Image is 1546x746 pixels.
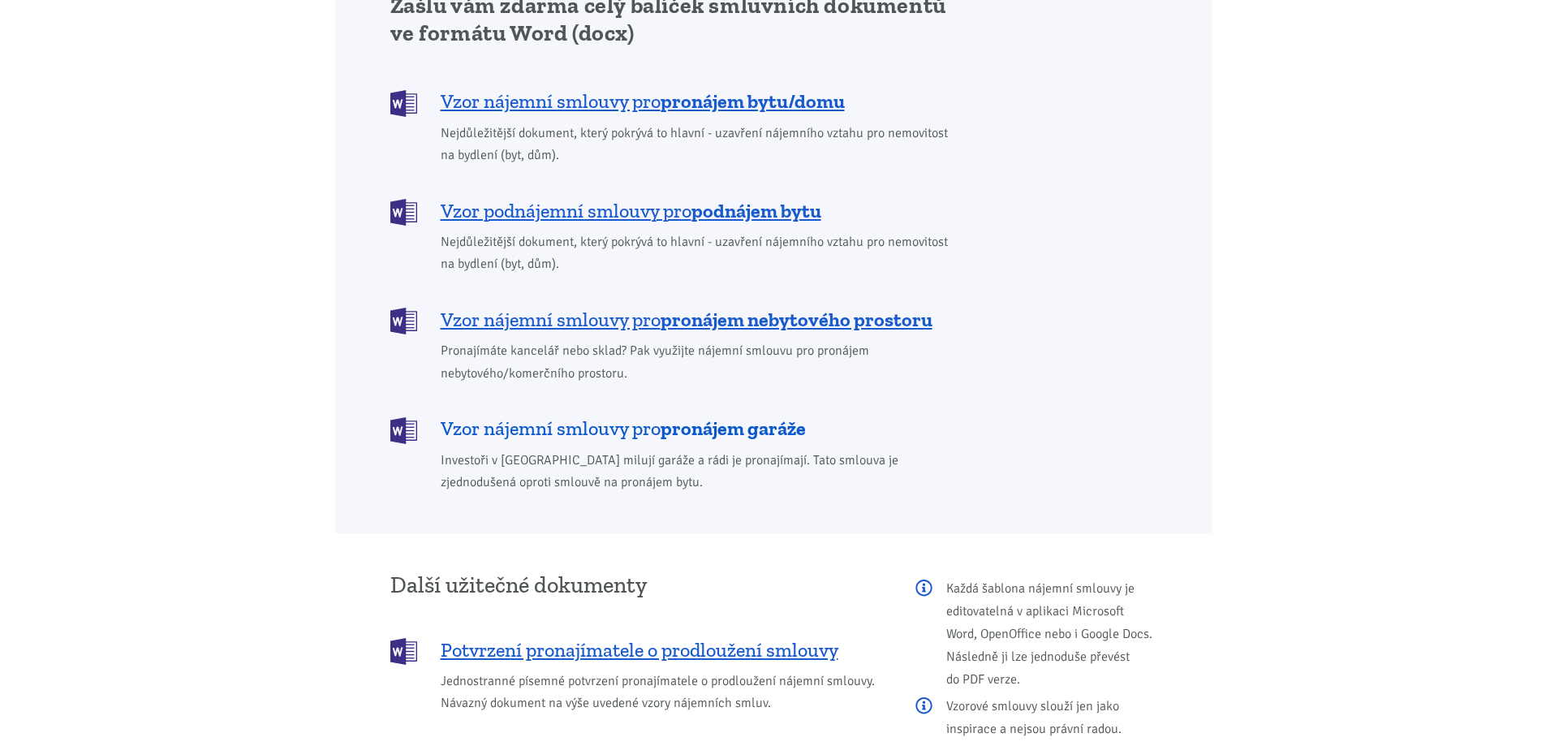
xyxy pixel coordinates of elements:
[390,197,959,224] a: Vzor podnájemní smlouvy propodnájem bytu
[390,199,417,226] img: DOCX (Word)
[390,417,417,444] img: DOCX (Word)
[390,90,417,117] img: DOCX (Word)
[441,307,932,333] span: Vzor nájemní smlouvy pro
[661,89,845,113] b: pronájem bytu/domu
[441,671,894,714] span: Jednostranné písemné potvrzení pronajímatele o prodloužení nájemní smlouvy. Návazný dokument na v...
[441,198,821,224] span: Vzor podnájemní smlouvy pro
[390,573,894,597] h3: Další užitečné dokumenty
[915,577,1156,691] p: Každá šablona nájemní smlouvy je editovatelná v aplikaci Microsoft Word, OpenOffice nebo i Google...
[441,123,959,166] span: Nejdůležitější dokument, který pokrývá to hlavní - uzavření nájemního vztahu pro nemovitost na by...
[390,638,417,665] img: DOCX (Word)
[661,416,806,440] b: pronájem garáže
[691,199,821,222] b: podnájem bytu
[441,231,959,275] span: Nejdůležitější dokument, který pokrývá to hlavní - uzavření nájemního vztahu pro nemovitost na by...
[390,306,959,333] a: Vzor nájemní smlouvy propronájem nebytového prostoru
[441,340,959,384] span: Pronajímáte kancelář nebo sklad? Pak využijte nájemní smlouvu pro pronájem nebytového/komerčního ...
[390,88,959,115] a: Vzor nájemní smlouvy propronájem bytu/domu
[661,308,932,331] b: pronájem nebytového prostoru
[390,308,417,334] img: DOCX (Word)
[441,637,838,663] span: Potvrzení pronajímatele o prodloužení smlouvy
[441,416,806,442] span: Vzor nájemní smlouvy pro
[441,450,959,494] span: Investoři v [GEOGRAPHIC_DATA] milují garáže a rádi je pronajímají. Tato smlouva je zjednodušená o...
[390,636,894,663] a: Potvrzení pronajímatele o prodloužení smlouvy
[390,416,959,442] a: Vzor nájemní smlouvy propronájem garáže
[441,88,845,114] span: Vzor nájemní smlouvy pro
